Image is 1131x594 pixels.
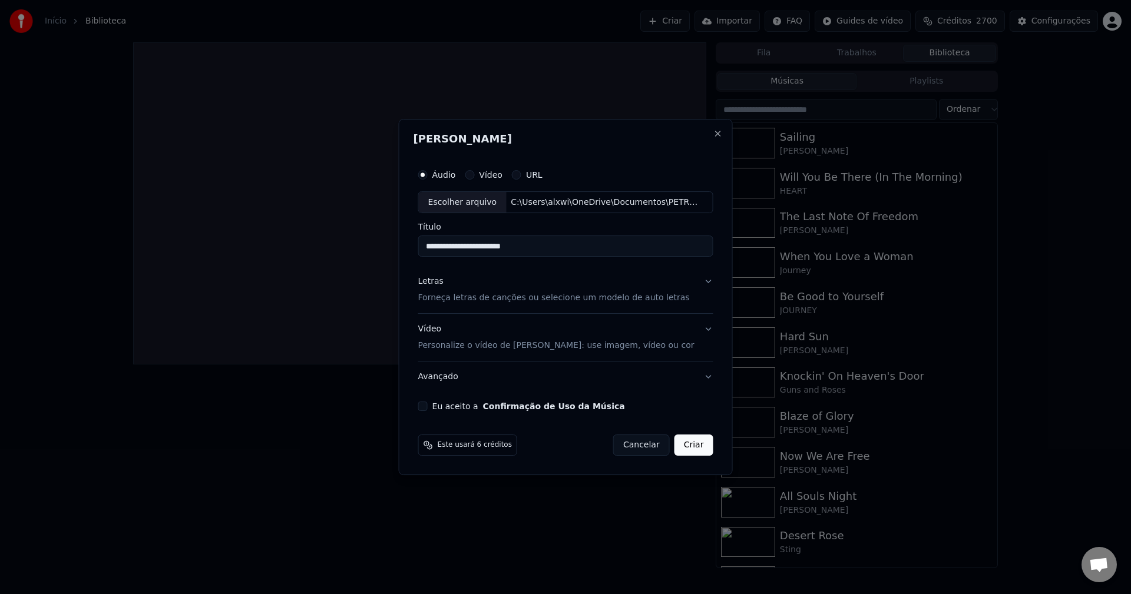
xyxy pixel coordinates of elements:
button: LetrasForneça letras de canções ou selecione um modelo de auto letras [418,267,713,314]
div: Vídeo [418,324,695,352]
label: Eu aceito a [432,402,625,410]
div: Letras [418,276,444,288]
h2: [PERSON_NAME] [414,134,718,144]
button: Criar [674,434,713,456]
label: Vídeo [479,171,502,179]
label: URL [526,171,543,179]
div: C:\Users\alxwi\OneDrive\Documentos\PETROPOLIS\KARAOKE_ESPECIAL\[PERSON_NAME] By Myself.mp3 [506,197,706,208]
button: Avançado [418,361,713,392]
label: Título [418,223,713,231]
button: Eu aceito a [483,402,625,410]
button: Cancelar [613,434,670,456]
button: VídeoPersonalize o vídeo de [PERSON_NAME]: use imagem, vídeo ou cor [418,314,713,361]
p: Forneça letras de canções ou selecione um modelo de auto letras [418,293,690,304]
label: Áudio [432,171,456,179]
span: Este usará 6 créditos [438,440,512,450]
p: Personalize o vídeo de [PERSON_NAME]: use imagem, vídeo ou cor [418,340,695,351]
div: Escolher arquivo [419,192,507,213]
